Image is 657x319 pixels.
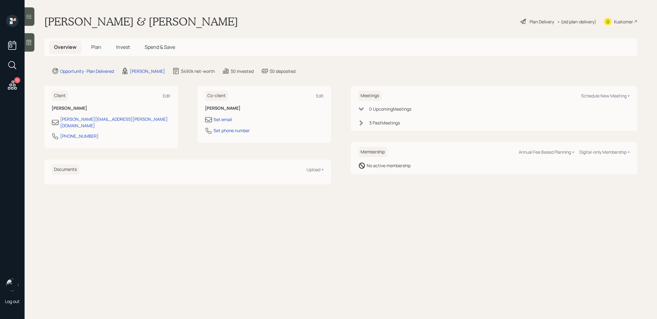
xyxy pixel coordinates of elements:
[54,44,76,50] span: Overview
[358,147,387,157] h6: Membership
[213,116,232,123] div: Set email
[213,127,250,134] div: Set phone number
[60,133,99,139] div: [PHONE_NUMBER]
[614,18,633,25] div: Kustomer
[60,116,170,129] div: [PERSON_NAME][EMAIL_ADDRESS][PERSON_NAME][DOMAIN_NAME]
[181,68,215,74] div: $490k net-worth
[5,298,20,304] div: Log out
[205,91,228,101] h6: Co-client
[581,93,630,99] div: Schedule New Meeting +
[44,15,238,28] h1: [PERSON_NAME] & [PERSON_NAME]
[367,162,411,169] div: No active membership
[557,18,596,25] div: • (old plan-delivery)
[14,77,20,83] div: 15
[145,44,175,50] span: Spend & Save
[91,44,101,50] span: Plan
[579,149,630,155] div: Digital-only Membership +
[307,167,324,172] div: Upload +
[116,44,130,50] span: Invest
[52,91,68,101] h6: Client
[519,149,574,155] div: Annual Fee Based Planning +
[316,93,324,99] div: Edit
[52,106,170,111] h6: [PERSON_NAME]
[52,164,79,175] h6: Documents
[358,91,381,101] h6: Meetings
[163,93,170,99] div: Edit
[270,68,295,74] div: $0 deposited
[530,18,554,25] div: Plan Delivery
[205,106,324,111] h6: [PERSON_NAME]
[231,68,254,74] div: $0 invested
[6,279,18,291] img: treva-nostdahl-headshot.png
[130,68,165,74] div: [PERSON_NAME]
[60,68,114,74] div: Opportunity · Plan Delivered
[369,106,411,112] div: 0 Upcoming Meeting s
[369,120,400,126] div: 3 Past Meeting s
